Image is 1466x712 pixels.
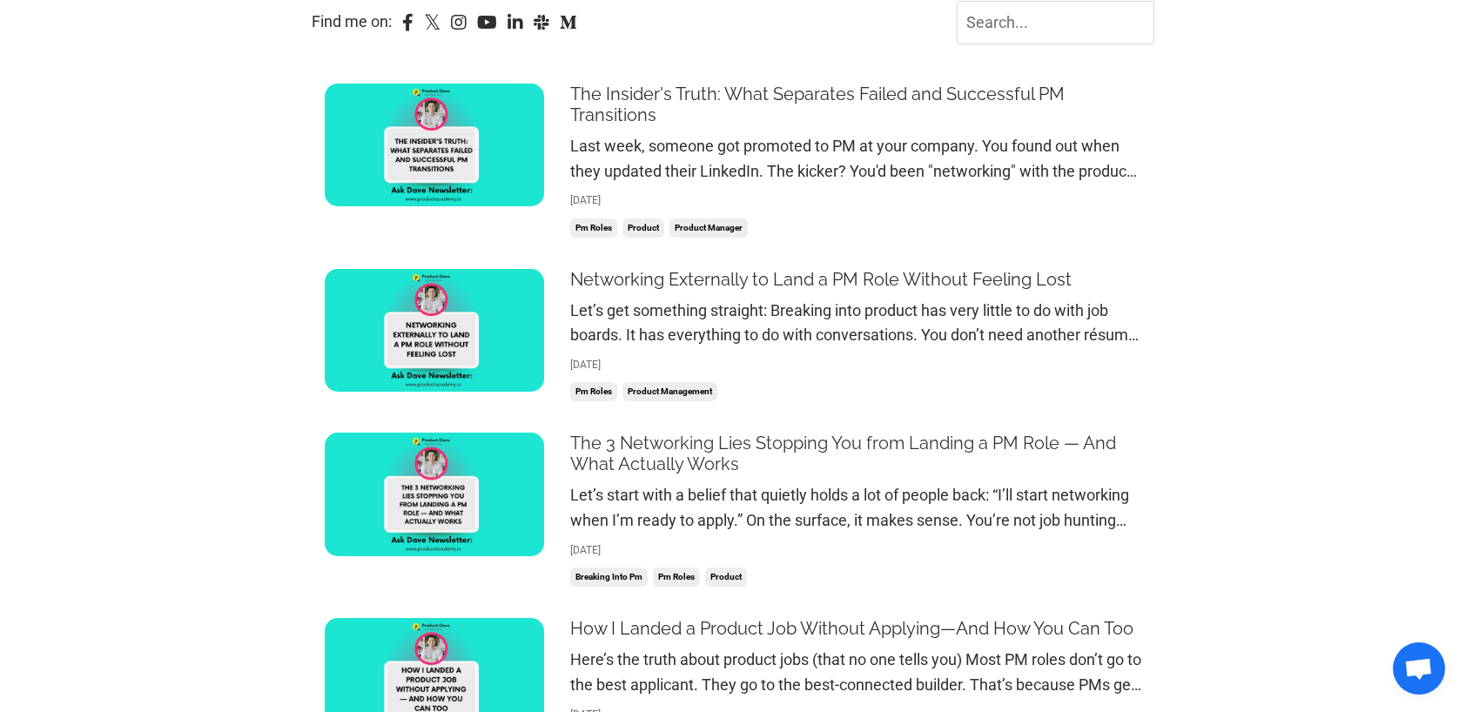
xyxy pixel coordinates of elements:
a: The Insider's Truth: What Separates Failed and Successful PM Transitions [570,84,1141,125]
img: 08a4f76-6b5d-e773-d22-72537eaf8887_Newsletter_Thumbnails_2_.jpg [325,433,543,555]
a: product [622,218,664,238]
div: Here’s the truth about product jobs (that no one tells you) Most PM roles don’t go to the best ap... [570,648,1141,698]
img: 27d8d35-5a2-1885-5887-3388d4bbf1_4ddfa0ec-8618-47ff-b57d-5a7d95eebf1c.jpg [325,269,543,392]
a: pm roles [653,568,700,587]
div: Let’s get something straight: Breaking into product has very little to do with job boards. It has... [570,299,1141,349]
a: pm roles [570,382,617,401]
a: product manager [669,218,748,238]
a: How I Landed a Product Job Without Applying—And How You Can Too [570,618,1141,639]
a: Open chat [1393,642,1445,695]
a: Networking Externally to Land a PM Role Without Feeling Lost [570,269,1141,290]
div: Let’s start with a belief that quietly holds a lot of people back: “I’ll start networking when I’... [570,483,1141,534]
div: Last week, someone got promoted to PM at your company. You found out when they updated their Link... [570,134,1141,185]
a: product [705,568,747,587]
img: 488e73-e8-bd6-3a7-1ce775f7d0d_Newsletter_Thumbnail_The_Insider_s_Truth_What_Separates_Failed_and_... [325,84,543,206]
a: pm roles [570,218,617,238]
span: Find me on: [312,10,392,35]
span: [DATE] [570,357,1141,373]
input: Search... [957,1,1154,44]
a: product management [622,382,717,401]
span: [DATE] [570,542,1141,559]
a: The 3 Networking Lies Stopping You from Landing a PM Role — And What Actually Works [570,433,1141,474]
span: [DATE] [570,192,1141,209]
a: breaking into pm [570,568,648,587]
